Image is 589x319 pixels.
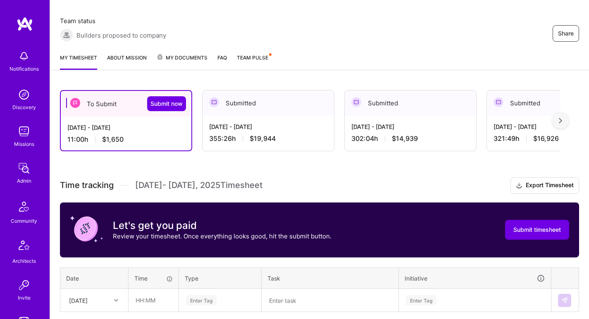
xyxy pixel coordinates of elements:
[113,219,331,232] h3: Let's get you paid
[237,55,268,61] span: Team Pulse
[18,293,31,302] div: Invite
[150,100,183,108] span: Submit now
[107,53,147,70] a: About Mission
[114,298,118,302] i: icon Chevron
[10,64,39,73] div: Notifications
[16,86,32,103] img: discovery
[157,53,207,62] span: My Documents
[69,296,88,305] div: [DATE]
[135,180,262,190] span: [DATE] - [DATE] , 2025 Timesheet
[17,17,33,31] img: logo
[102,135,124,144] span: $1,650
[14,197,34,217] img: Community
[60,17,166,25] span: Team status
[351,122,470,131] div: [DATE] - [DATE]
[61,91,191,117] div: To Submit
[16,160,32,176] img: admin teamwork
[60,53,97,70] a: My timesheet
[237,53,271,70] a: Team Pulse
[16,277,32,293] img: Invite
[157,53,207,70] a: My Documents
[60,29,73,42] img: Builders proposed to company
[209,122,327,131] div: [DATE] - [DATE]
[67,135,185,144] div: 11:00 h
[11,217,37,225] div: Community
[209,97,219,107] img: Submitted
[113,232,331,240] p: Review your timesheet. Once everything looks good, hit the submit button.
[553,25,579,42] button: Share
[129,289,178,311] input: HH:MM
[250,134,276,143] span: $19,944
[262,267,399,289] th: Task
[186,294,217,307] div: Enter Tag
[533,134,559,143] span: $16,926
[345,90,476,116] div: Submitted
[147,96,186,111] button: Submit now
[203,90,334,116] div: Submitted
[494,97,503,107] img: Submitted
[510,177,579,194] button: Export Timesheet
[558,29,574,38] span: Share
[60,180,114,190] span: Time tracking
[513,226,561,234] span: Submit timesheet
[516,181,522,190] i: icon Download
[16,123,32,140] img: teamwork
[17,176,31,185] div: Admin
[406,294,436,307] div: Enter Tag
[70,212,103,245] img: coin
[559,118,562,124] img: right
[209,134,327,143] div: 355:26 h
[70,98,80,108] img: To Submit
[60,267,129,289] th: Date
[12,103,36,112] div: Discovery
[351,97,361,107] img: Submitted
[392,134,418,143] span: $14,939
[405,274,545,283] div: Initiative
[14,140,34,148] div: Missions
[76,31,166,40] span: Builders proposed to company
[134,274,173,283] div: Time
[14,237,34,257] img: Architects
[217,53,227,70] a: FAQ
[67,123,185,132] div: [DATE] - [DATE]
[179,267,262,289] th: Type
[12,257,36,265] div: Architects
[561,297,568,304] img: Submit
[351,134,470,143] div: 302:04 h
[505,220,569,240] button: Submit timesheet
[16,48,32,64] img: bell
